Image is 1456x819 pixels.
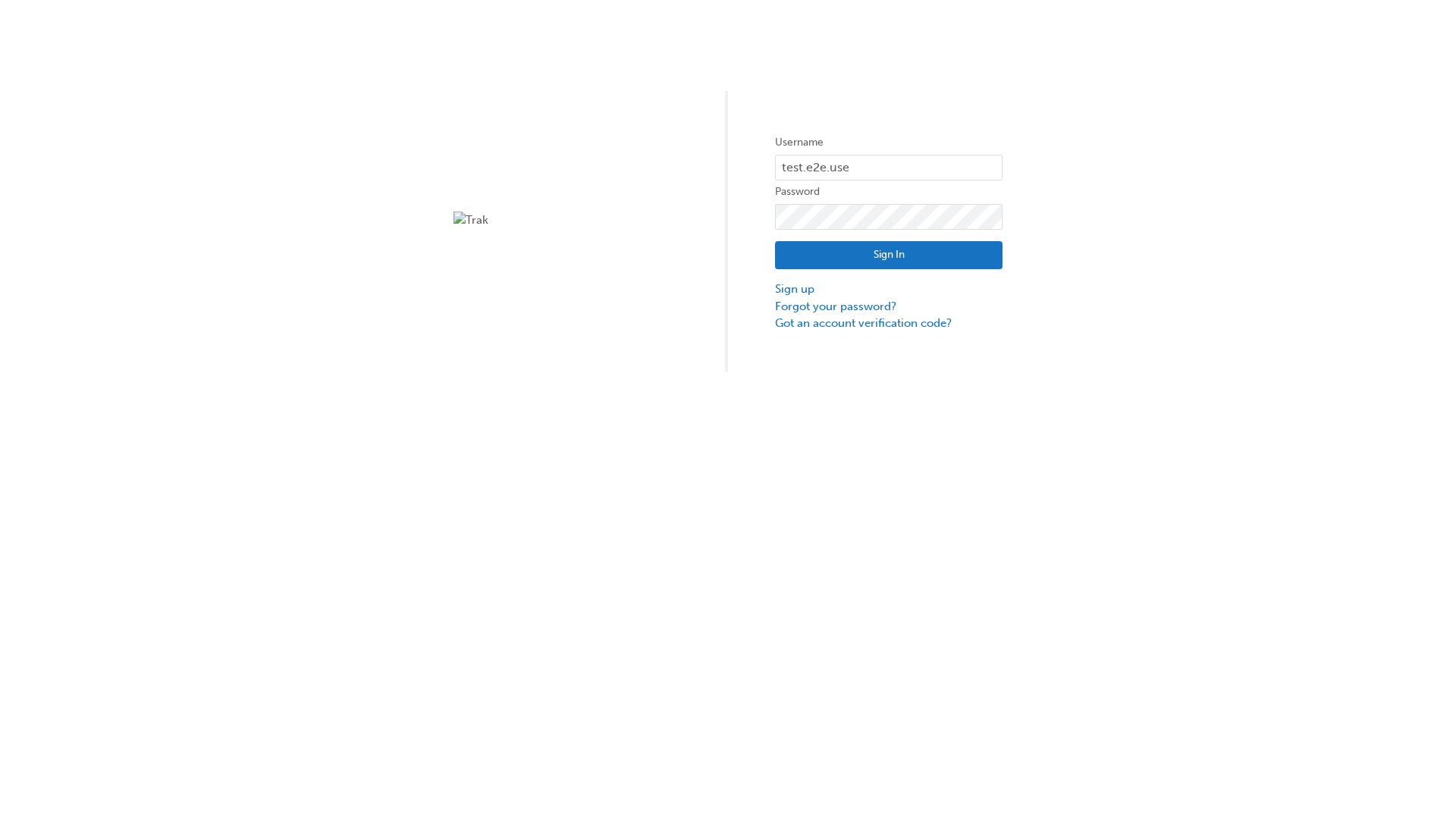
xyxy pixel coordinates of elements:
[775,155,1003,180] input: Username
[775,315,1003,332] a: Got an account verification code?
[775,298,1003,315] a: Forgot your password?
[775,183,1003,201] label: Password
[775,281,1003,298] a: Sign up
[453,212,681,229] img: Trak
[775,133,1003,152] label: Username
[775,241,1003,270] button: Sign In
